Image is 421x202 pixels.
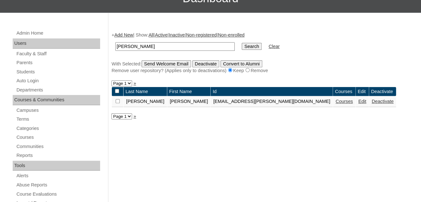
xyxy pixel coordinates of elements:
a: Admin Home [16,29,100,37]
a: Edit [358,99,366,104]
td: First Name [167,87,211,96]
a: Deactivate [372,99,393,104]
td: [PERSON_NAME] [167,96,211,107]
input: Search [242,43,261,50]
a: Terms [16,115,100,123]
input: Convert to Alumni [220,60,262,67]
td: [EMAIL_ADDRESS][PERSON_NAME][DOMAIN_NAME] [211,96,333,107]
a: Reports [16,151,100,159]
a: Parents [16,59,100,67]
a: Departments [16,86,100,94]
a: Courses [335,99,353,104]
a: Add New [114,32,133,37]
a: » [133,81,136,86]
td: [PERSON_NAME] [124,96,167,107]
a: Inactive [169,32,185,37]
input: Deactivate [192,60,219,67]
td: Deactivate [369,87,396,96]
td: Courses [333,87,355,96]
div: With Selected: [112,60,415,74]
a: Communities [16,143,100,151]
div: Remove user repository? (Applies only to deactivations) Keep Remove [112,67,415,74]
a: Courses [16,133,100,141]
a: Non-registered [186,32,217,37]
a: Non-enrolled [218,32,245,37]
a: Active [155,32,168,37]
a: Categories [16,125,100,132]
a: Campuses [16,106,100,114]
a: Course Evaluations [16,190,100,198]
td: Edit [356,87,369,96]
div: + | Show: | | | | [112,32,415,74]
input: Send Welcome Email [142,60,191,67]
a: Auto Login [16,77,100,85]
a: Alerts [16,172,100,180]
div: Tools [13,161,100,171]
a: Abuse Reports [16,181,100,189]
td: Id [211,87,333,96]
div: Courses & Communities [13,95,100,105]
a: All [149,32,154,37]
td: Last Name [124,87,167,96]
a: Faculty & Staff [16,50,100,58]
a: Clear [269,44,280,49]
input: Search [115,42,235,51]
a: » [133,114,136,119]
div: Users [13,38,100,49]
a: Students [16,68,100,76]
